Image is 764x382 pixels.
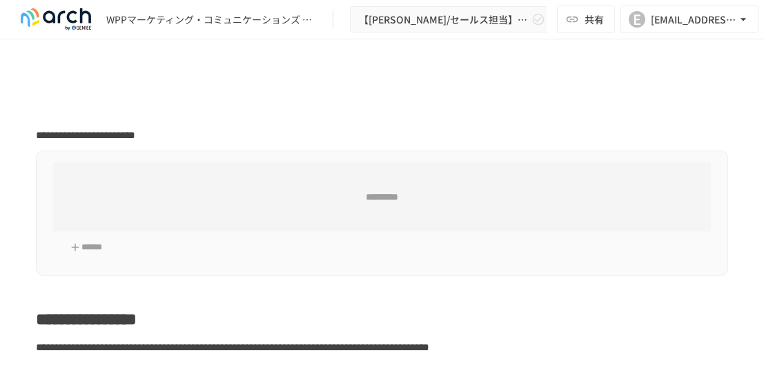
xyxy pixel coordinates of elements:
[17,8,95,30] img: logo-default@2x-9cf2c760.svg
[651,11,736,28] div: [EMAIL_ADDRESS][DOMAIN_NAME]
[350,6,571,33] button: 【[PERSON_NAME]/セールス担当】WPPマーケティング・コミュニケーションズ 合同会社様_導入支援サポート
[629,11,645,28] div: E
[359,11,529,28] span: 【[PERSON_NAME]/セールス担当】WPPマーケティング・コミュニケーションズ 合同会社様_導入支援サポート
[106,12,315,27] div: WPPマーケティング・コミュニケーションズ 合同会社
[585,12,604,27] span: 共有
[620,6,758,33] button: E[EMAIL_ADDRESS][DOMAIN_NAME]
[557,6,615,33] button: 共有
